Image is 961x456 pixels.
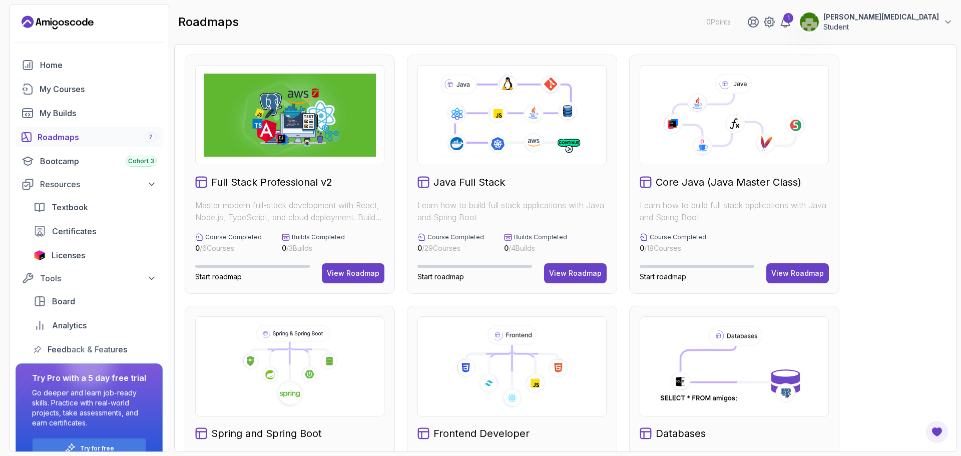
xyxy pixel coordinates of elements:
[52,225,96,237] span: Certificates
[28,291,163,311] a: board
[40,59,157,71] div: Home
[549,268,602,278] div: View Roadmap
[650,233,706,241] p: Course Completed
[40,272,157,284] div: Tools
[640,243,706,253] p: / 18 Courses
[52,201,88,213] span: Textbook
[925,420,949,444] button: Open Feedback Button
[28,197,163,217] a: textbook
[22,15,94,31] a: Landing page
[282,244,286,252] span: 0
[282,243,345,253] p: / 3 Builds
[783,13,793,23] div: 1
[34,250,46,260] img: jetbrains icon
[205,233,262,241] p: Course Completed
[417,272,464,281] span: Start roadmap
[204,74,376,157] img: Full Stack Professional v2
[766,263,829,283] button: View Roadmap
[656,426,706,440] h2: Databases
[427,233,484,241] p: Course Completed
[417,199,607,223] p: Learn how to build full stack applications with Java and Spring Boot
[52,249,85,261] span: Licenses
[656,175,801,189] h2: Core Java (Java Master Class)
[433,175,505,189] h2: Java Full Stack
[48,343,127,355] span: Feedback & Features
[640,244,644,252] span: 0
[514,233,567,241] p: Builds Completed
[433,426,530,440] h2: Frontend Developer
[322,263,384,283] button: View Roadmap
[211,426,322,440] h2: Spring and Spring Boot
[80,444,114,452] a: Try for free
[16,103,163,123] a: builds
[211,175,332,189] h2: Full Stack Professional v2
[771,268,824,278] div: View Roadmap
[28,315,163,335] a: analytics
[292,233,345,241] p: Builds Completed
[544,263,607,283] button: View Roadmap
[16,55,163,75] a: home
[16,269,163,287] button: Tools
[504,243,567,253] p: / 4 Builds
[38,131,157,143] div: Roadmaps
[16,151,163,171] a: bootcamp
[128,157,154,165] span: Cohort 3
[40,107,157,119] div: My Builds
[52,319,87,331] span: Analytics
[40,83,157,95] div: My Courses
[195,243,262,253] p: / 6 Courses
[195,272,242,281] span: Start roadmap
[28,221,163,241] a: certificates
[178,14,239,30] h2: roadmaps
[823,12,939,22] p: [PERSON_NAME][MEDICAL_DATA]
[32,388,146,428] p: Go deeper and learn job-ready skills. Practice with real-world projects, take assessments, and ea...
[149,133,153,141] span: 7
[52,295,75,307] span: Board
[640,272,686,281] span: Start roadmap
[417,243,484,253] p: / 29 Courses
[640,199,829,223] p: Learn how to build full stack applications with Java and Spring Boot
[16,127,163,147] a: roadmaps
[195,244,200,252] span: 0
[504,244,509,252] span: 0
[28,245,163,265] a: licenses
[16,79,163,99] a: courses
[799,12,953,32] button: user profile image[PERSON_NAME][MEDICAL_DATA]Student
[779,16,791,28] a: 1
[16,175,163,193] button: Resources
[40,178,157,190] div: Resources
[823,22,939,32] p: Student
[327,268,379,278] div: View Roadmap
[800,13,819,32] img: user profile image
[28,339,163,359] a: feedback
[195,199,384,223] p: Master modern full-stack development with React, Node.js, TypeScript, and cloud deployment. Build...
[40,155,157,167] div: Bootcamp
[706,17,731,27] p: 0 Points
[417,244,422,252] span: 0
